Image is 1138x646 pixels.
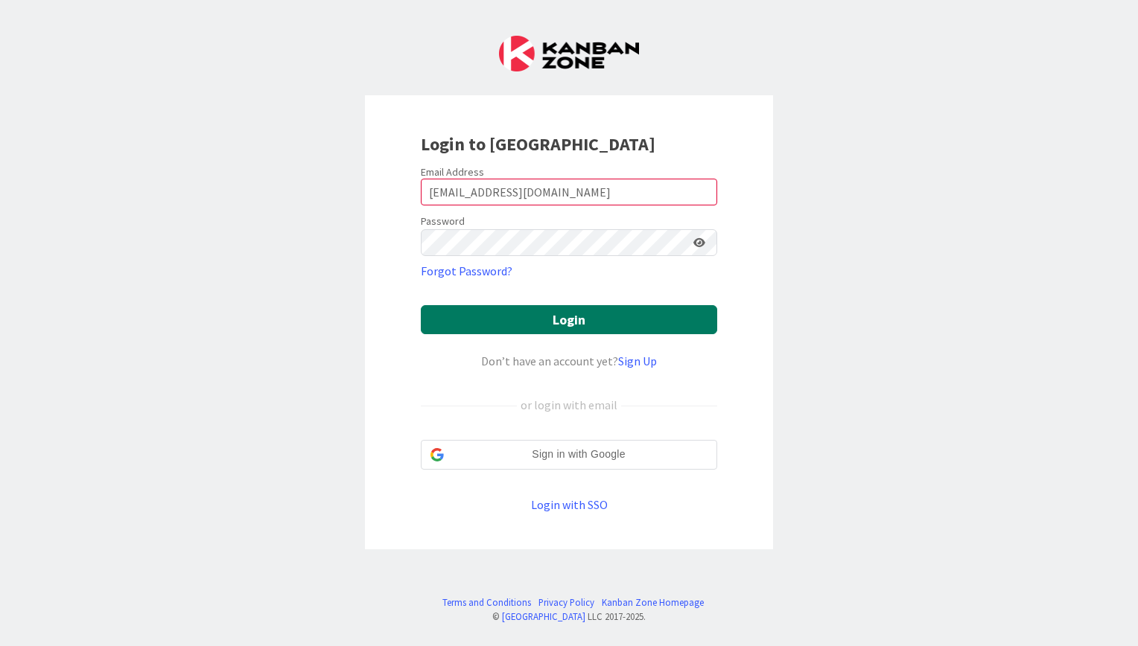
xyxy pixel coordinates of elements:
label: Password [421,214,465,229]
a: Login with SSO [531,497,608,512]
div: Sign in with Google [421,440,717,470]
a: Forgot Password? [421,262,512,280]
span: Sign in with Google [450,447,708,462]
a: Privacy Policy [538,595,594,610]
div: © LLC 2017- 2025 . [435,610,704,624]
label: Email Address [421,165,484,179]
img: Kanban Zone [499,36,639,71]
a: Kanban Zone Homepage [602,595,704,610]
div: or login with email [517,396,621,414]
b: Login to [GEOGRAPHIC_DATA] [421,132,655,156]
button: Login [421,305,717,334]
a: [GEOGRAPHIC_DATA] [502,610,585,622]
a: Terms and Conditions [442,595,531,610]
div: Don’t have an account yet? [421,352,717,370]
a: Sign Up [618,354,657,368]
